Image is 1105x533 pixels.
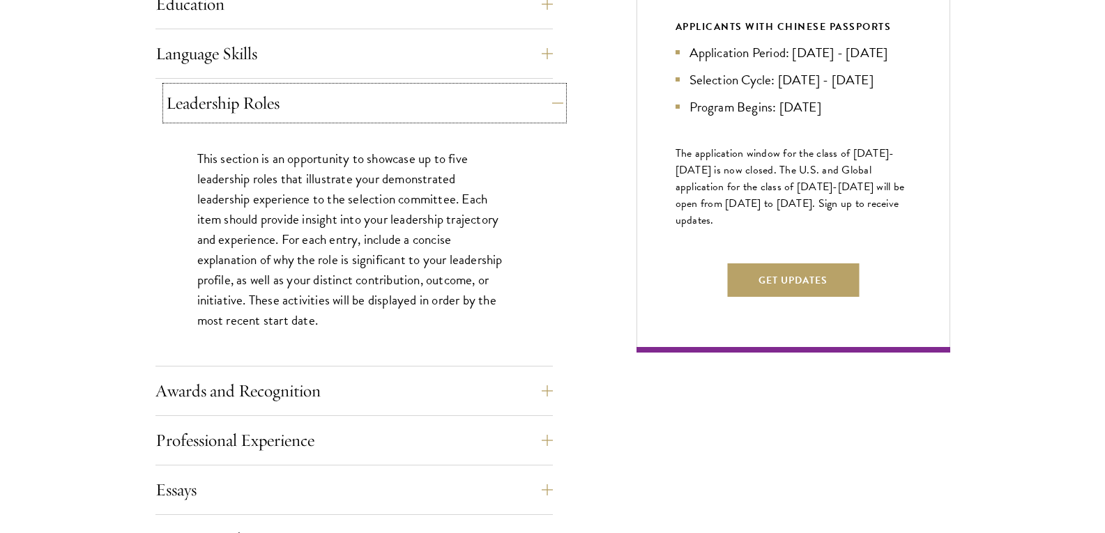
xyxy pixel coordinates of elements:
li: Application Period: [DATE] - [DATE] [676,43,911,63]
div: APPLICANTS WITH CHINESE PASSPORTS [676,18,911,36]
button: Get Updates [727,263,859,297]
button: Essays [155,473,553,507]
li: Program Begins: [DATE] [676,97,911,117]
button: Leadership Roles [166,86,563,120]
span: The application window for the class of [DATE]-[DATE] is now closed. The U.S. and Global applicat... [676,145,905,229]
button: Language Skills [155,37,553,70]
p: This section is an opportunity to showcase up to five leadership roles that illustrate your demon... [197,148,511,331]
button: Professional Experience [155,424,553,457]
button: Awards and Recognition [155,374,553,408]
li: Selection Cycle: [DATE] - [DATE] [676,70,911,90]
